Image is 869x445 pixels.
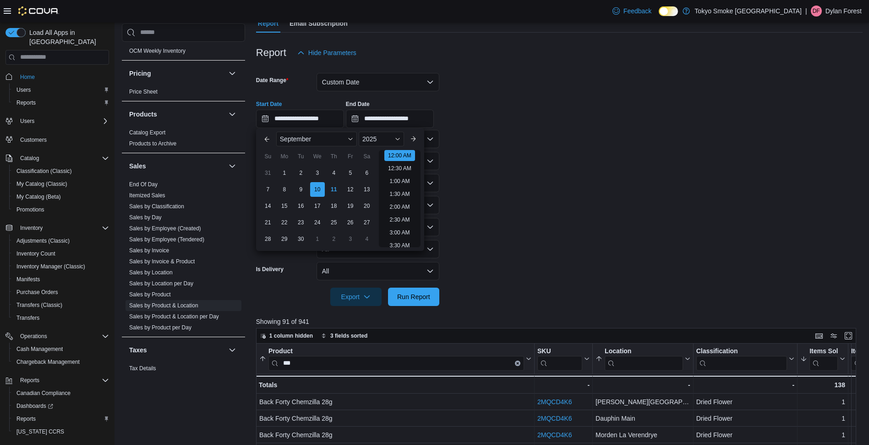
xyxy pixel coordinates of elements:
button: Taxes [227,344,238,355]
button: Operations [2,330,113,343]
span: Sales by Product per Day [129,323,191,331]
a: Products to Archive [129,140,176,146]
li: 12:30 AM [384,163,415,174]
a: 2MQCD4K6 [537,431,572,439]
div: day-14 [261,199,275,213]
span: 1 column hidden [269,332,313,339]
button: Custom Date [317,73,439,91]
span: My Catalog (Classic) [13,178,109,189]
a: My Catalog (Beta) [13,191,65,202]
span: Home [16,71,109,83]
div: Product [268,347,524,356]
li: 3:00 AM [386,227,413,238]
a: Sales by Product & Location per Day [129,313,219,319]
button: Adjustments (Classic) [9,234,113,247]
div: Items Sold [809,347,838,370]
span: September [280,135,311,143]
button: Pricing [129,68,225,78]
span: Sales by Classification [129,202,184,210]
div: day-27 [360,215,374,230]
a: Sales by Product [129,291,171,297]
span: Sales by Employee (Created) [129,224,201,232]
a: Inventory Manager (Classic) [13,261,89,272]
span: Promotions [13,204,109,215]
button: Purchase Orders [9,286,113,299]
button: Open list of options [426,135,434,143]
div: September, 2025 [260,165,375,247]
a: Dashboards [13,400,57,412]
div: day-22 [277,215,292,230]
div: Sales [122,178,245,336]
a: Sales by Employee (Tendered) [129,236,204,242]
div: day-12 [343,182,358,197]
div: day-4 [360,232,374,246]
div: Th [327,149,341,164]
button: Items Sold [800,347,845,370]
div: Morden La Verendrye [596,429,690,440]
button: Manifests [9,273,113,286]
li: 12:00 AM [384,150,415,161]
button: Catalog [16,153,43,164]
h3: Pricing [129,68,151,78]
div: Back Forty Chemzilla 28g [259,413,531,424]
button: Enter fullscreen [843,330,854,341]
div: day-16 [294,199,308,213]
button: Inventory Count [9,247,113,260]
button: All [317,262,439,280]
div: day-2 [294,166,308,180]
label: Is Delivery [256,266,284,273]
span: Canadian Compliance [13,388,109,399]
a: Users [13,84,34,95]
span: Users [20,117,34,125]
div: Pricing [122,86,245,100]
button: Reports [9,96,113,109]
div: day-5 [343,166,358,180]
span: Catalog [20,155,39,162]
a: Classification (Classic) [13,166,76,177]
span: Reports [16,99,36,106]
h3: Sales [129,161,146,170]
button: Display options [828,330,839,341]
div: day-30 [294,232,308,246]
a: Chargeback Management [13,356,83,367]
div: Dauphin Main [596,413,690,424]
div: day-26 [343,215,358,230]
span: OCM Weekly Inventory [129,47,186,54]
span: Sales by Invoice [129,246,169,254]
a: Sales by Invoice [129,247,169,253]
span: Chargeback Management [16,358,80,366]
button: Canadian Compliance [9,387,113,400]
span: [US_STATE] CCRS [16,428,64,435]
button: Users [9,83,113,96]
span: Canadian Compliance [16,389,71,397]
div: Back Forty Chemzilla 28g [259,429,531,440]
div: day-23 [294,215,308,230]
img: Cova [18,6,59,16]
button: Reports [9,412,113,425]
li: 2:30 AM [386,214,413,225]
span: Users [16,86,31,94]
div: day-11 [327,182,341,197]
span: Sales by Location per Day [129,279,193,287]
span: Classification (Classic) [16,167,72,175]
div: day-21 [261,215,275,230]
span: Adjustments (Classic) [13,235,109,246]
span: Inventory [16,222,109,234]
h3: Taxes [129,345,147,354]
button: Location [596,347,690,370]
span: Inventory Count [16,250,55,257]
a: Price Sheet [129,88,158,95]
button: Products [129,109,225,118]
button: Inventory Manager (Classic) [9,260,113,273]
span: Cash Management [13,344,109,355]
div: Su [261,149,275,164]
div: day-15 [277,199,292,213]
span: My Catalog (Beta) [16,193,61,200]
span: Customers [16,134,109,145]
div: Products [122,127,245,152]
span: Chargeback Management [13,356,109,367]
ul: Time [379,150,421,247]
a: Transfers [13,312,43,323]
div: Dried Flower [696,429,794,440]
button: SKU [537,347,590,370]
